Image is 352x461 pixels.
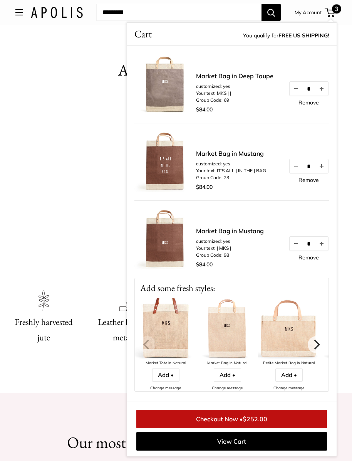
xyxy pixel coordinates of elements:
[15,59,337,82] h2: Apolis Market Bags
[325,8,335,17] a: 3
[290,159,303,173] button: Decrease quantity by 1
[258,360,320,367] div: Petite Market Bag in Natural
[150,385,181,390] a: Change message
[196,183,213,190] span: $84.00
[308,336,325,353] button: Next
[273,385,304,390] a: Change message
[261,4,281,21] button: Search
[196,106,213,113] span: $84.00
[315,237,328,251] button: Increase quantity by 1
[196,174,266,181] li: Group Code: 23
[278,32,329,39] strong: FREE US SHIPPING!
[295,8,322,17] a: My Account
[136,410,327,428] a: Checkout Now •$252.00
[298,100,319,105] a: Remove
[275,368,303,382] a: Add •
[196,245,264,252] li: Your text: | MKS |
[196,90,273,97] li: Your text: MKS | |
[152,368,179,382] a: Add •
[243,415,267,423] span: $252.00
[332,4,341,13] span: 3
[196,149,266,158] a: Market Bag in Mustang
[31,7,83,18] img: Apolis
[196,71,273,81] a: Market Bag in Deep Taupe
[303,86,315,92] input: Quantity
[134,27,152,42] span: Cart
[290,237,303,251] button: Decrease quantity by 1
[315,82,328,96] button: Increase quantity by 1
[15,417,337,431] p: Get Inspired
[135,278,329,298] p: Add some fresh styles:
[303,163,315,170] input: Quantity
[196,160,266,167] li: customized: yes
[196,261,213,268] span: $84.00
[136,432,327,451] a: View Cart
[196,360,258,367] div: Market Bag in Natural
[298,255,319,260] a: Remove
[196,252,264,259] li: Group Code: 98
[290,82,303,96] button: Decrease quantity by 1
[196,238,264,245] li: customized: yes
[15,431,337,454] h2: Our most detailed embroidery yet—
[303,241,315,247] input: Quantity
[196,226,264,236] a: Market Bag in Mustang
[97,315,167,345] h3: Leather handles and metal rivets
[15,9,23,15] button: Open menu
[196,167,266,174] li: Your text: IT'S ALL | IN THE | BAG
[298,177,319,183] a: Remove
[315,159,328,173] button: Increase quantity by 1
[135,360,196,367] div: Market Tote in Natural
[212,385,243,390] a: Change message
[196,83,273,90] li: customized: yes
[9,315,79,345] h3: Freshly harvested jute
[214,368,241,382] a: Add •
[243,30,329,42] span: You qualify for
[15,45,337,59] p: Discover
[96,4,261,21] input: Search...
[196,97,273,104] li: Group Code: 69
